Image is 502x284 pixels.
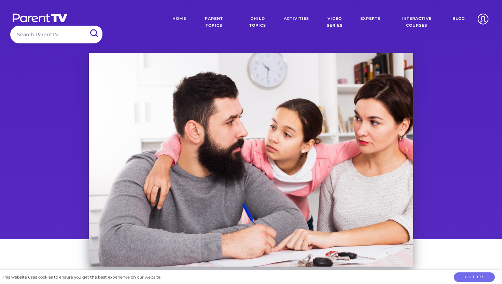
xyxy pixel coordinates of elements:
a: Child Topics [237,10,279,34]
a: Parent Topics [191,10,237,34]
div: This website uses cookies to ensure you get the best experience on our website. [2,274,161,281]
a: Activities [279,10,314,34]
a: Experts [355,10,386,34]
input: Search ParentTV [10,26,102,43]
a: Interactive Courses [386,10,447,34]
button: Got it! [454,272,495,282]
input: Submit [85,26,102,41]
img: Account [474,10,492,28]
a: Home [167,10,191,34]
a: Video Series [314,10,355,34]
img: parenttv-logo-white.4c85aaf.svg [12,13,68,23]
a: Blog [447,10,470,34]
